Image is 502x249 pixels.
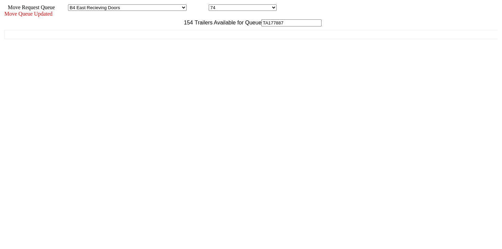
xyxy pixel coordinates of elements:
span: Trailers Available for Queue [193,20,262,25]
span: Move Request Queue [4,4,55,10]
input: Filter Available Trailers [261,19,322,26]
span: 154 [180,20,193,25]
span: Location [188,4,207,10]
span: Area [56,4,67,10]
span: Move Queue Updated [4,11,52,17]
